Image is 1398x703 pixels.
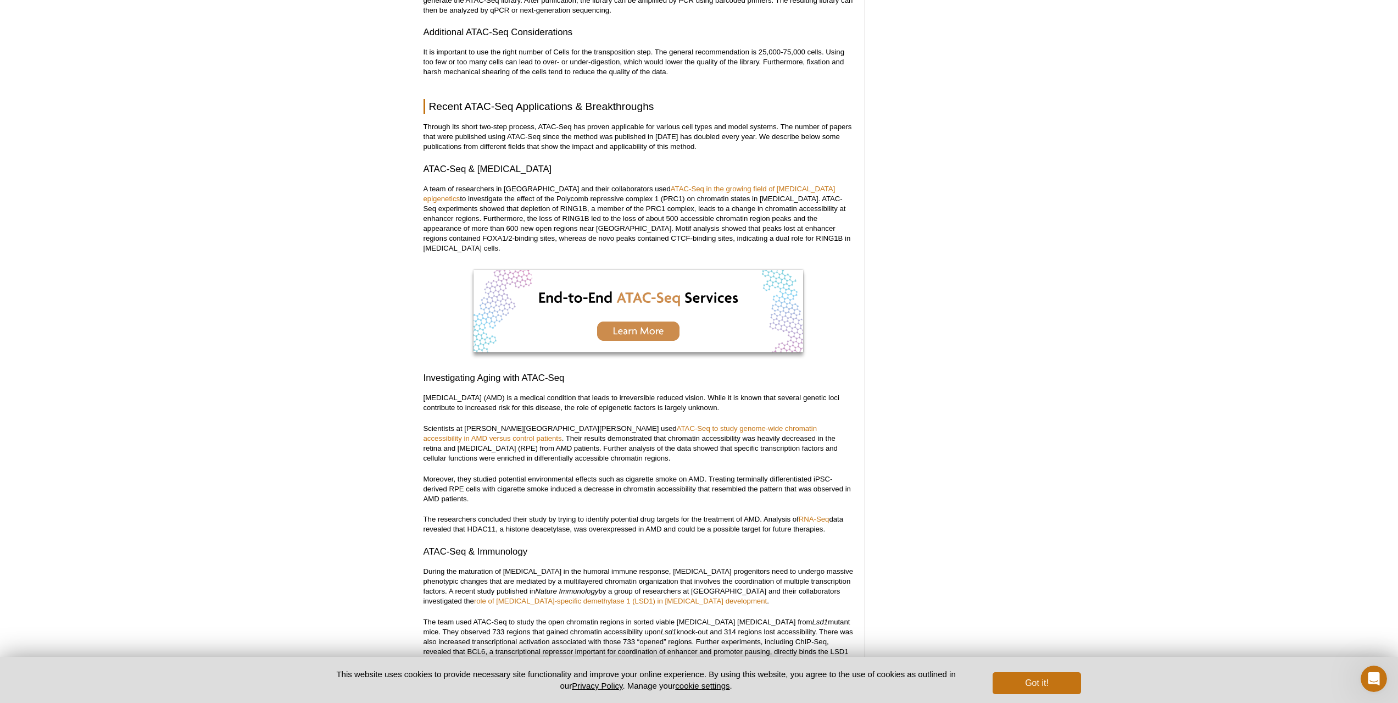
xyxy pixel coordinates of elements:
[424,567,854,606] p: During the maturation of [MEDICAL_DATA] in the humoral immune response, [MEDICAL_DATA] progenitor...
[424,545,854,558] h3: ATAC-Seq & Immunology
[424,99,854,114] h2: Recent ATAC-Seq Applications & Breakthroughs
[424,26,854,39] h3: Additional ATAC-Seq Considerations
[424,617,854,677] p: The team used ATAC-Seq to study the open chromatin regions in sorted viable [MEDICAL_DATA] [MEDIC...
[424,47,854,77] p: It is important to use the right number of Cells for the transposition step. The general recommen...
[424,424,817,442] a: ATAC-Seq to study genome-wide chromatin accessibility in AMD versus control patients
[424,474,854,504] p: Moreover, they studied potential environmental effects such as cigarette smoke on AMD. Treating t...
[535,587,598,595] em: Nature Immunology
[572,681,622,690] a: Privacy Policy
[661,628,677,636] em: Lsd1
[424,514,854,534] p: The researchers concluded their study by trying to identify potential drug targets for the treatm...
[812,618,828,626] em: Lsd1
[675,681,729,690] button: cookie settings
[424,122,854,152] p: Through its short two-step process, ATAC-Seq has proven applicable for various cell types and mod...
[424,163,854,176] h3: ATAC-Seq & [MEDICAL_DATA]
[474,597,767,605] a: role of [MEDICAL_DATA]-specific demethylase 1 (LSD1) in [MEDICAL_DATA] development
[424,184,854,253] p: A team of researchers in [GEOGRAPHIC_DATA] and their collaborators used to investigate the effect...
[424,372,854,385] h3: Investigating Aging with ATAC-Seq
[993,672,1080,694] button: Got it!
[318,668,975,691] p: This website uses cookies to provide necessary site functionality and improve your online experie...
[424,393,854,413] p: [MEDICAL_DATA] (AMD) is a medical condition that leads to irreversible reduced vision. While it i...
[424,424,854,463] p: Scientists at [PERSON_NAME][GEOGRAPHIC_DATA][PERSON_NAME] used . Their results demonstrated that ...
[474,270,803,352] img: Standard ATAC-Seq services
[1361,666,1387,692] iframe: Intercom live chat
[799,515,829,523] a: RNA-Seq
